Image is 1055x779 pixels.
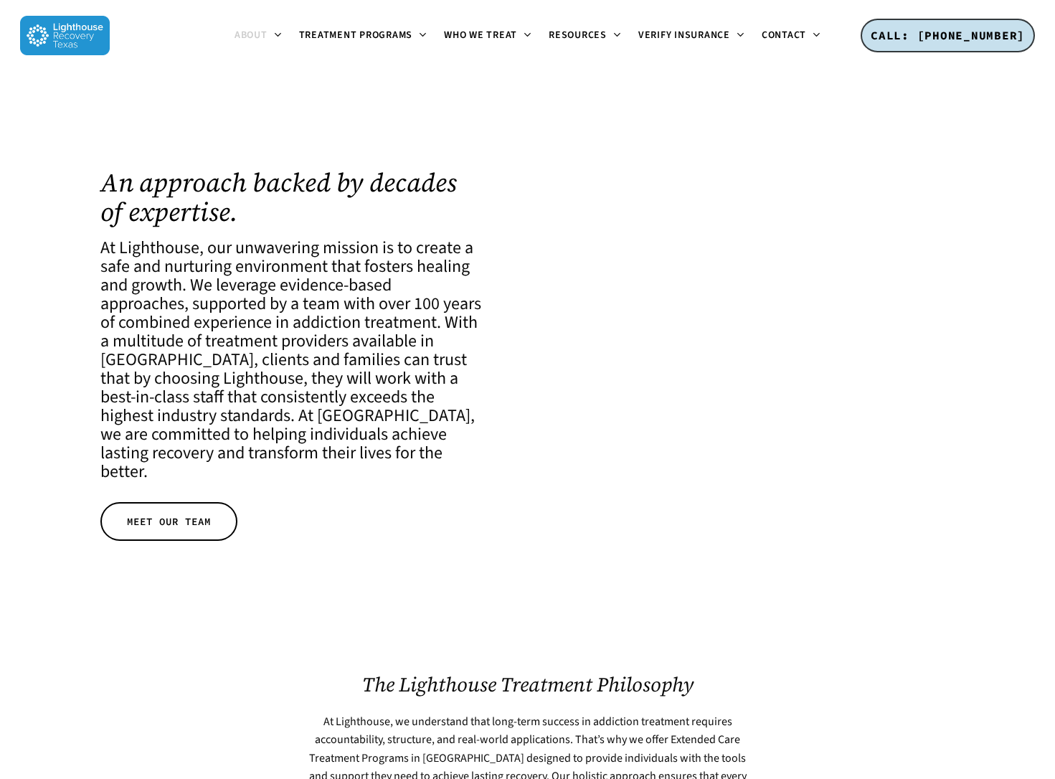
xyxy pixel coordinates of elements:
[540,30,630,42] a: Resources
[549,28,607,42] span: Resources
[100,168,483,227] h1: An approach backed by decades of expertise.
[20,16,110,55] img: Lighthouse Recovery Texas
[762,28,806,42] span: Contact
[435,30,540,42] a: Who We Treat
[100,239,483,481] h4: At Lighthouse, our unwavering mission is to create a safe and nurturing environment that fosters ...
[235,28,268,42] span: About
[127,514,211,529] span: MEET OUR TEAM
[753,30,829,42] a: Contact
[226,30,290,42] a: About
[301,673,754,696] h2: The Lighthouse Treatment Philosophy
[290,30,436,42] a: Treatment Programs
[861,19,1035,53] a: CALL: [PHONE_NUMBER]
[100,502,237,541] a: MEET OUR TEAM
[299,28,413,42] span: Treatment Programs
[444,28,517,42] span: Who We Treat
[630,30,753,42] a: Verify Insurance
[871,28,1025,42] span: CALL: [PHONE_NUMBER]
[638,28,730,42] span: Verify Insurance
